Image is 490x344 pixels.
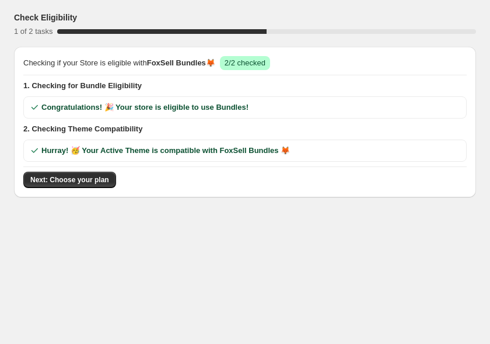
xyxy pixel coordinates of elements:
button: Next: Choose your plan [23,172,116,188]
span: 1 of 2 tasks [14,27,52,36]
span: Next: Choose your plan [30,175,109,185]
h3: Check Eligibility [14,12,77,23]
span: FoxSell Bundles [147,58,206,67]
span: Hurray! 🥳 Your Active Theme is compatible with FoxSell Bundles 🦊 [41,145,290,157]
span: Congratulations! 🎉 Your store is eligible to use Bundles! [41,102,249,113]
span: 1. Checking for Bundle Eligibility [23,80,467,92]
span: 2/2 checked [225,58,265,67]
span: 2. Checking Theme Compatibility [23,123,467,135]
span: Checking if your Store is eligible with 🦊 [23,57,215,69]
